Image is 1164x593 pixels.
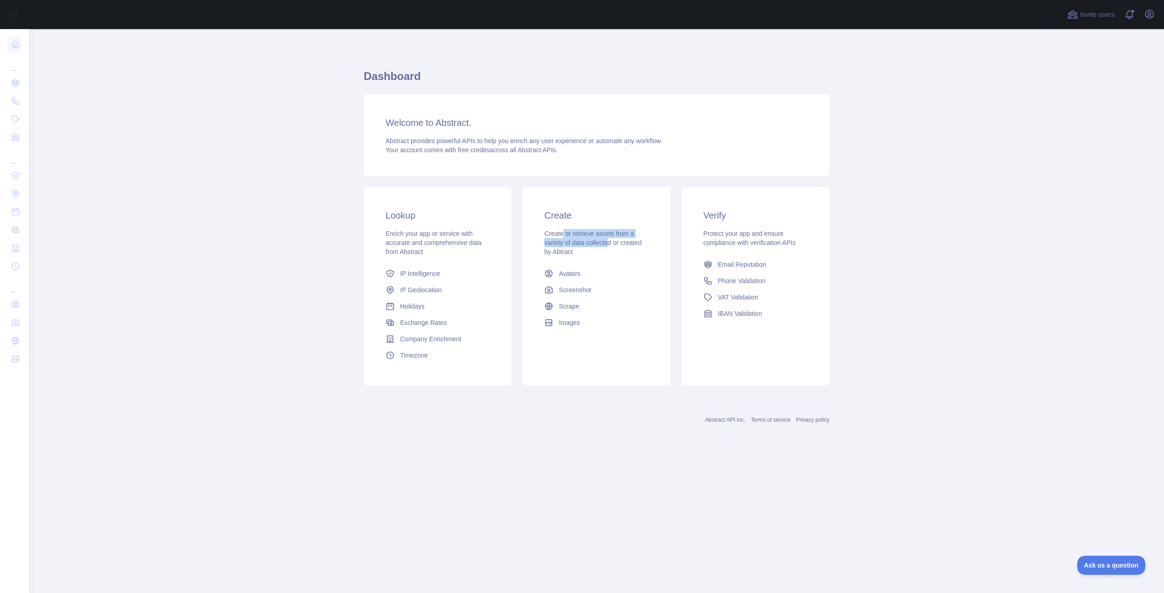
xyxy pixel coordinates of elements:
a: Holidays [382,298,493,314]
span: VAT Validation [718,293,758,302]
span: Timezone [400,351,428,360]
span: free credits [458,146,489,154]
a: Avatars [541,265,652,282]
h1: Dashboard [364,69,829,91]
a: Scrape [541,298,652,314]
span: IP Geolocation [400,285,442,294]
a: Timezone [382,347,493,364]
span: Enrich your app or service with accurate and comprehensive data from Abstract [386,230,482,255]
a: VAT Validation [700,289,811,305]
a: Exchange Rates [382,314,493,331]
h3: Lookup [386,209,490,222]
span: Holidays [400,302,425,311]
a: IP Intelligence [382,265,493,282]
span: Screenshot [559,285,591,294]
a: Terms of service [751,417,790,423]
span: Company Enrichment [400,334,462,344]
a: Company Enrichment [382,331,493,347]
a: IBAN Validation [700,305,811,322]
span: Scrape [559,302,579,311]
h3: Verify [703,209,808,222]
span: Exchange Rates [400,318,447,327]
span: Email Reputation [718,260,767,269]
span: Create or retrieve assets from a variety of data collected or created by Abtract [544,230,642,255]
a: Screenshot [541,282,652,298]
a: Privacy policy [796,417,829,423]
a: Email Reputation [700,256,811,273]
h3: Welcome to Abstract. [386,116,808,129]
span: IBAN Validation [718,309,762,318]
div: ... [7,276,22,294]
button: Invite users [1065,7,1117,22]
iframe: Toggle Customer Support [1077,556,1146,575]
span: Abstract provides powerful APIs to help you enrich any user experience or automate any workflow. [386,137,662,145]
a: Images [541,314,652,331]
a: Phone Validation [700,273,811,289]
span: Invite users [1080,10,1115,20]
div: ... [7,55,22,73]
span: IP Intelligence [400,269,440,278]
div: ... [7,147,22,165]
a: IP Geolocation [382,282,493,298]
h3: Create [544,209,648,222]
span: Avatars [559,269,580,278]
span: Images [559,318,580,327]
span: Your account comes with across all Abstract APIs. [386,146,557,154]
span: Protect your app and ensure compliance with verification APIs [703,230,796,246]
span: Phone Validation [718,276,766,285]
a: Abstract API Inc. [705,417,746,423]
